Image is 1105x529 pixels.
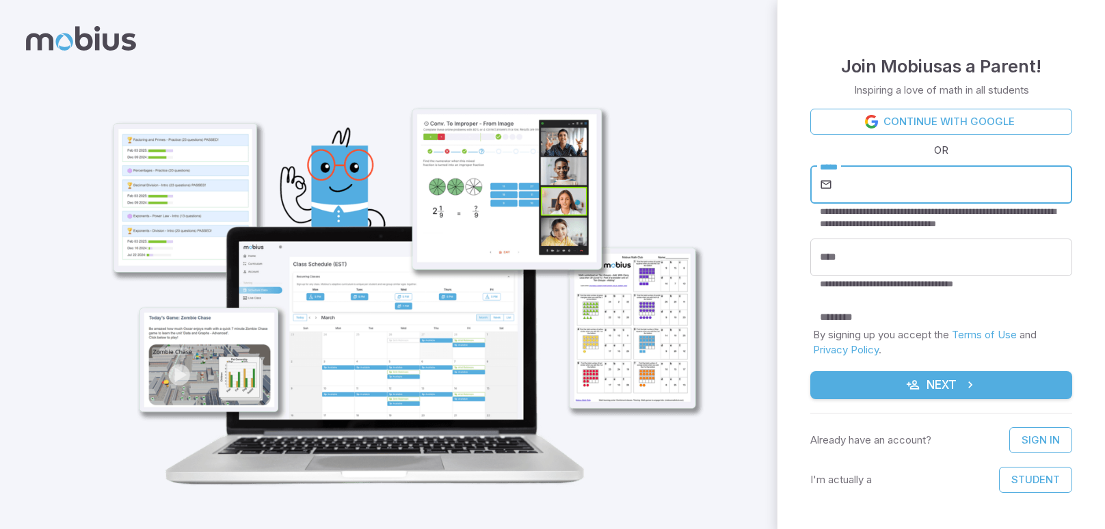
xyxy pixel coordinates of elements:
a: Terms of Use [952,328,1017,341]
a: Privacy Policy [813,343,879,356]
h4: Join Mobius as a Parent ! [841,53,1041,80]
p: Inspiring a love of math in all students [854,83,1029,98]
span: OR [931,143,952,158]
p: By signing up you accept the and . [813,327,1069,357]
img: parent_1-illustration [81,38,717,504]
p: Already have an account? [810,433,931,448]
button: Next [810,371,1072,400]
a: Continue with Google [810,109,1072,135]
button: Student [999,467,1072,493]
a: Sign In [1009,427,1072,453]
p: I'm actually a [810,472,872,487]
